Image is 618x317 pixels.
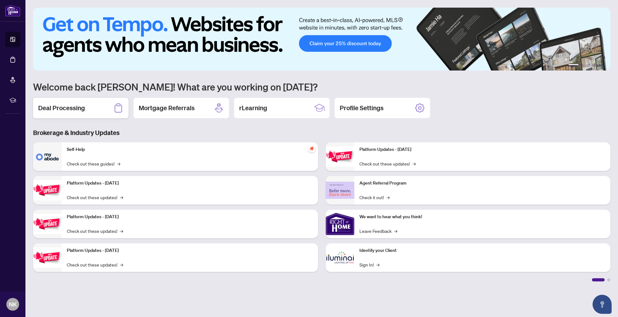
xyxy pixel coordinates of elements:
button: 1 [568,64,579,67]
button: 2 [581,64,584,67]
p: Platform Updates - [DATE] [359,146,606,153]
button: Open asap [593,295,612,314]
img: Self-Help [33,142,62,171]
span: → [394,227,397,234]
a: Check out these updates!→ [67,194,123,201]
a: Check out these updates!→ [359,160,416,167]
h2: rLearning [239,104,267,112]
span: → [120,194,123,201]
span: → [117,160,120,167]
a: Leave Feedback→ [359,227,397,234]
span: pushpin [308,145,316,152]
a: Check out these updates!→ [67,227,123,234]
span: → [120,261,123,268]
span: NK [9,300,17,309]
p: Platform Updates - [DATE] [67,180,313,187]
p: We want to hear what you think! [359,213,606,220]
img: Identify your Client [326,243,354,272]
img: Platform Updates - June 23, 2025 [326,146,354,166]
h2: Mortgage Referrals [139,104,195,112]
img: Agent Referral Program [326,182,354,199]
a: Check out these guides!→ [67,160,120,167]
p: Identify your Client [359,247,606,254]
span: → [386,194,390,201]
a: Sign In!→ [359,261,379,268]
img: Platform Updates - July 21, 2025 [33,214,62,234]
p: Self-Help [67,146,313,153]
button: 5 [596,64,599,67]
img: Platform Updates - September 16, 2025 [33,180,62,200]
h2: Deal Processing [38,104,85,112]
button: 4 [591,64,594,67]
img: logo [5,5,20,17]
img: Platform Updates - July 8, 2025 [33,247,62,267]
h1: Welcome back [PERSON_NAME]! What are you working on [DATE]? [33,81,610,93]
a: Check out these updates!→ [67,261,123,268]
span: → [120,227,123,234]
p: Platform Updates - [DATE] [67,247,313,254]
img: We want to hear what you think! [326,210,354,238]
button: 6 [601,64,604,67]
a: Check it out!→ [359,194,390,201]
h2: Profile Settings [340,104,384,112]
span: → [376,261,379,268]
button: 3 [586,64,589,67]
img: Slide 0 [33,8,610,71]
p: Platform Updates - [DATE] [67,213,313,220]
h3: Brokerage & Industry Updates [33,128,610,137]
span: → [413,160,416,167]
p: Agent Referral Program [359,180,606,187]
